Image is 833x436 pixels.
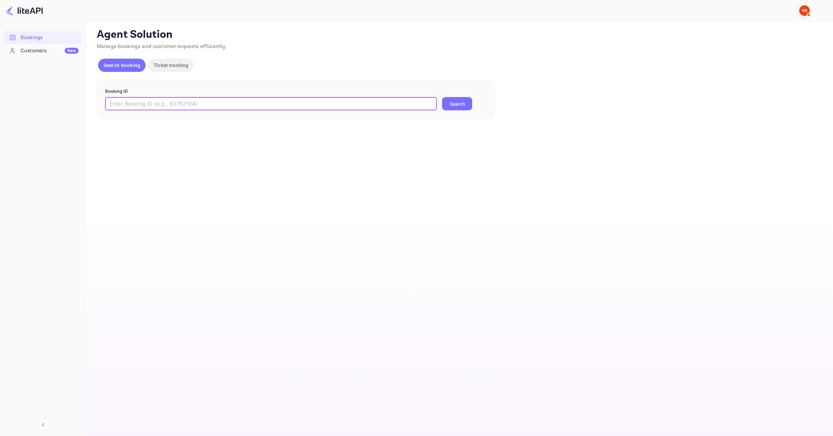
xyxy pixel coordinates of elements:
[5,5,43,16] img: LiteAPI logo
[97,43,227,50] span: Manage bookings and customer requests efficiently.
[4,44,82,57] a: CustomersNew
[4,31,82,43] a: Bookings
[105,88,486,95] p: Booking ID
[4,31,82,44] div: Bookings
[21,34,79,41] div: Bookings
[21,47,79,55] div: Customers
[799,5,810,16] img: Yandex Support
[97,28,821,41] p: Agent Solution
[37,419,49,431] button: Collapse navigation
[65,48,79,54] div: New
[442,97,472,110] button: Search
[103,62,140,69] p: Search booking
[154,62,188,69] p: Ticket tracking
[105,97,437,110] input: Enter Booking ID (e.g., 63782194)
